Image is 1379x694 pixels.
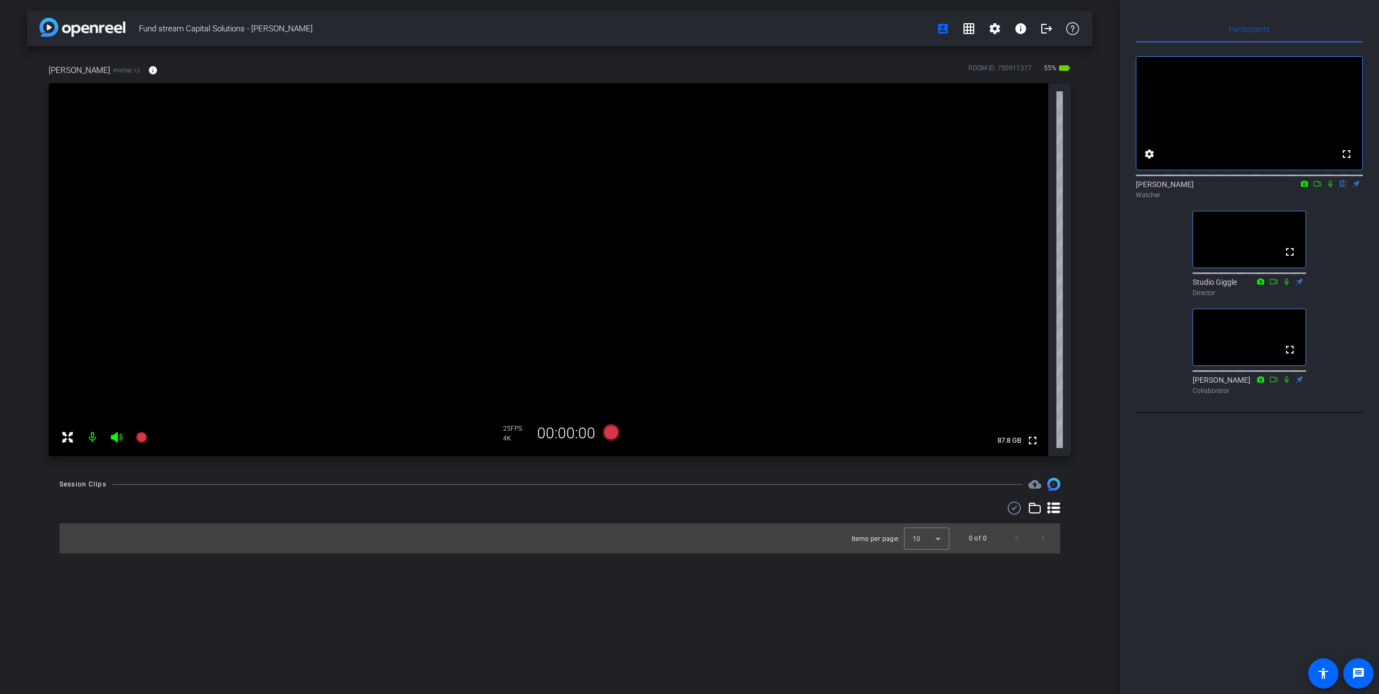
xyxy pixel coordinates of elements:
[1042,59,1058,77] span: 55%
[1040,22,1053,35] mat-icon: logout
[962,22,975,35] mat-icon: grid_on
[1193,375,1306,396] div: [PERSON_NAME]
[1193,386,1306,396] div: Collaborator
[1028,478,1041,491] span: Destinations for your clips
[1026,434,1039,447] mat-icon: fullscreen
[39,18,125,37] img: app-logo
[1028,478,1041,491] mat-icon: cloud_upload
[1337,178,1350,188] mat-icon: flip
[503,424,530,433] div: 25
[1193,277,1306,298] div: Studio Giggle
[1143,148,1156,161] mat-icon: settings
[852,533,900,544] div: Items per page:
[994,434,1025,447] span: 87.8 GB
[1283,245,1296,258] mat-icon: fullscreen
[1058,62,1071,75] mat-icon: battery_std
[1136,190,1363,200] div: Watcher
[1340,148,1353,161] mat-icon: fullscreen
[969,533,987,544] div: 0 of 0
[1193,288,1306,298] div: Director
[1229,25,1270,33] span: Participants
[1136,179,1363,200] div: [PERSON_NAME]
[1283,343,1296,356] mat-icon: fullscreen
[1014,22,1027,35] mat-icon: info
[1030,525,1056,551] button: Next page
[530,424,603,443] div: 00:00:00
[1317,667,1330,680] mat-icon: accessibility
[511,425,522,432] span: FPS
[113,66,140,75] span: iPhone 13
[1047,478,1060,491] img: Session clips
[148,65,158,75] mat-icon: info
[1352,667,1365,680] mat-icon: message
[936,22,949,35] mat-icon: account_box
[49,64,110,76] span: [PERSON_NAME]
[968,63,1032,79] div: ROOM ID: 750911377
[59,479,106,490] div: Session Clips
[1004,525,1030,551] button: Previous page
[988,22,1001,35] mat-icon: settings
[503,434,530,443] div: 4K
[139,18,930,39] span: Fund stream Capital Solutions - [PERSON_NAME]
